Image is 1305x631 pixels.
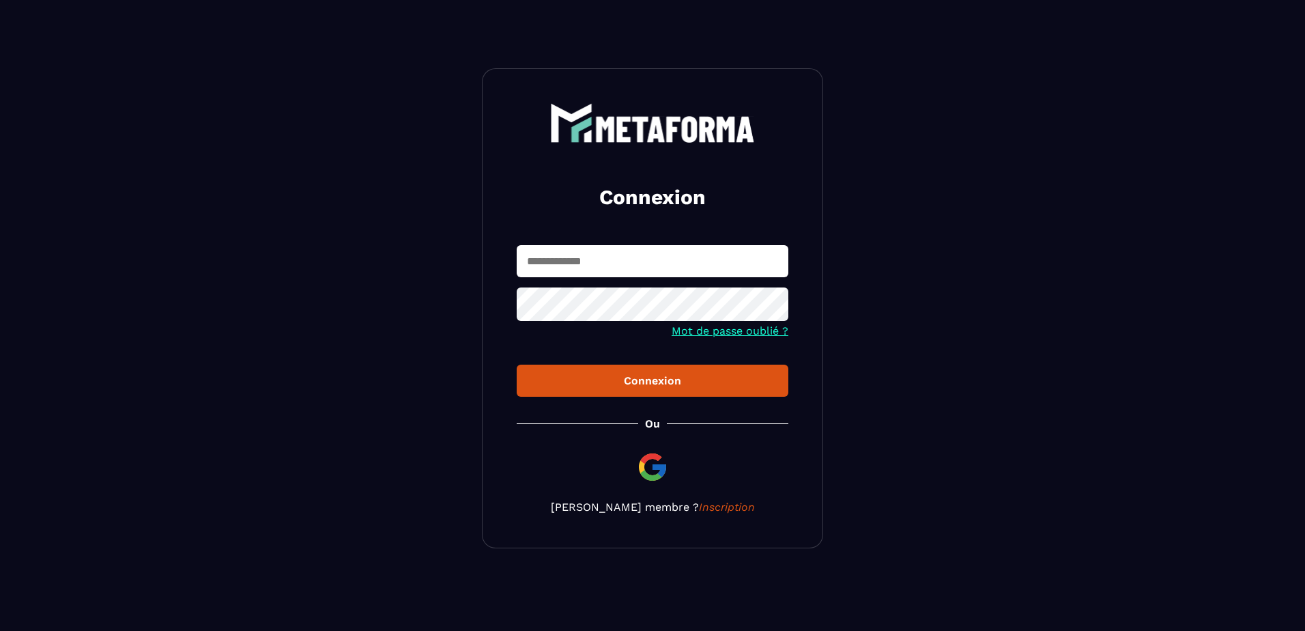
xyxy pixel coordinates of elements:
[645,417,660,430] p: Ou
[699,501,755,514] a: Inscription
[517,365,788,397] button: Connexion
[517,103,788,143] a: logo
[636,451,669,483] img: google
[550,103,755,143] img: logo
[672,324,788,337] a: Mot de passe oublié ?
[528,374,777,387] div: Connexion
[517,501,788,514] p: [PERSON_NAME] membre ?
[533,184,772,211] h2: Connexion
